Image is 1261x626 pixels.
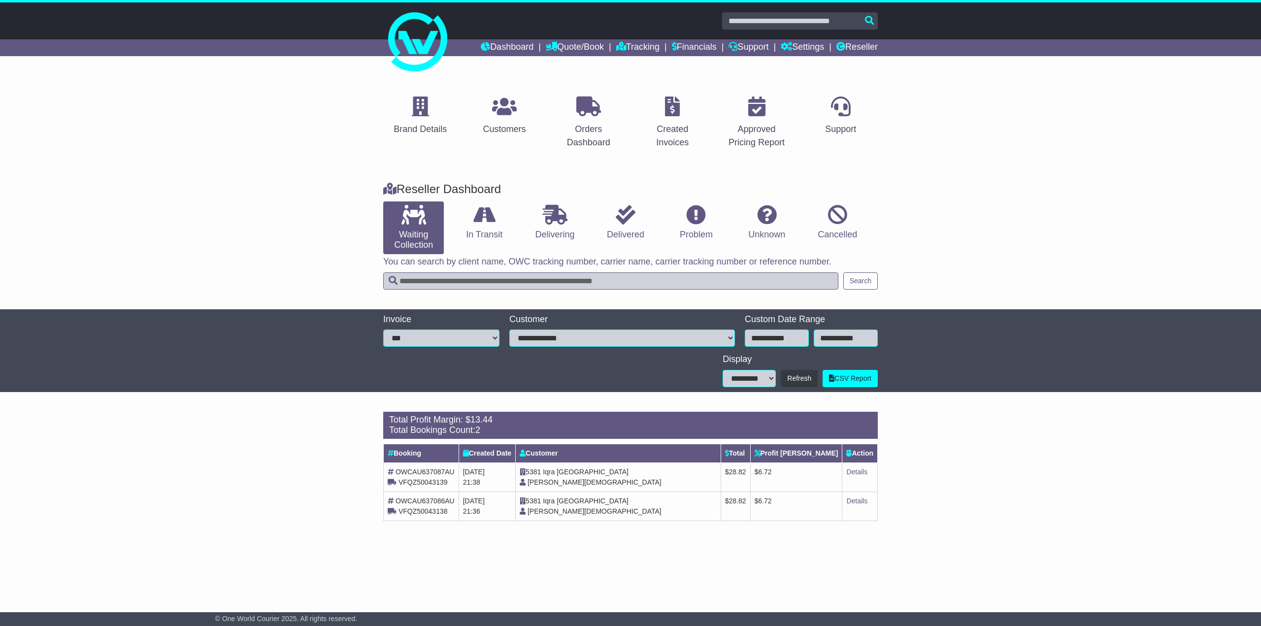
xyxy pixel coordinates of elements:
span: [PERSON_NAME][DEMOGRAPHIC_DATA] [528,507,662,515]
a: Details [846,468,867,476]
td: $ [721,492,750,521]
a: Delivering [525,201,585,244]
a: Waiting Collection [383,201,444,254]
a: Orders Dashboard [551,93,626,153]
span: [DATE] [463,497,485,505]
a: Support [729,39,768,56]
span: OWCAU637087AU [396,468,455,476]
span: [PERSON_NAME][DEMOGRAPHIC_DATA] [528,478,662,486]
span: 21:38 [463,478,480,486]
a: Brand Details [387,93,453,139]
button: Search [843,272,878,290]
a: Reseller [836,39,878,56]
div: Orders Dashboard [558,123,619,149]
a: Details [846,497,867,505]
a: Dashboard [481,39,533,56]
a: Cancelled [807,201,868,244]
a: Financials [672,39,717,56]
a: Customers [476,93,532,139]
th: Total [721,444,750,462]
span: Iqra [GEOGRAPHIC_DATA] [543,497,629,505]
div: Invoice [383,314,499,325]
a: Tracking [616,39,660,56]
div: Support [825,123,856,136]
a: Unknown [736,201,797,244]
span: 5381 [526,468,541,476]
span: [DATE] [463,468,485,476]
th: Action [842,444,878,462]
div: Total Profit Margin: $ [389,415,872,426]
span: 6.72 [758,497,771,505]
span: 13.44 [470,415,493,425]
p: You can search by client name, OWC tracking number, carrier name, carrier tracking number or refe... [383,257,878,267]
a: Approved Pricing Report [720,93,794,153]
span: 2 [475,425,480,435]
span: OWCAU637086AU [396,497,455,505]
a: Created Invoices [635,93,710,153]
div: Customers [483,123,526,136]
span: VFQZ50043138 [398,507,448,515]
a: Settings [781,39,824,56]
div: Reseller Dashboard [378,182,883,197]
span: 28.82 [729,497,746,505]
td: $ [750,462,842,492]
th: Booking [384,444,459,462]
span: 28.82 [729,468,746,476]
button: Refresh [781,370,818,387]
span: © One World Courier 2025. All rights reserved. [215,615,358,623]
div: Display [723,354,878,365]
th: Customer [516,444,721,462]
td: $ [721,462,750,492]
div: Approved Pricing Report [726,123,788,149]
span: 6.72 [758,468,771,476]
th: Created Date [459,444,515,462]
a: Quote/Book [546,39,604,56]
div: Custom Date Range [745,314,878,325]
div: Total Bookings Count: [389,425,872,436]
span: Iqra [GEOGRAPHIC_DATA] [543,468,629,476]
a: Support [819,93,863,139]
span: 5381 [526,497,541,505]
div: Created Invoices [642,123,703,149]
a: Problem [666,201,727,244]
th: Profit [PERSON_NAME] [750,444,842,462]
span: VFQZ50043139 [398,478,448,486]
div: Brand Details [394,123,447,136]
a: CSV Report [823,370,878,387]
a: Delivered [595,201,656,244]
span: 21:36 [463,507,480,515]
td: $ [750,492,842,521]
div: Customer [509,314,735,325]
a: In Transit [454,201,514,244]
